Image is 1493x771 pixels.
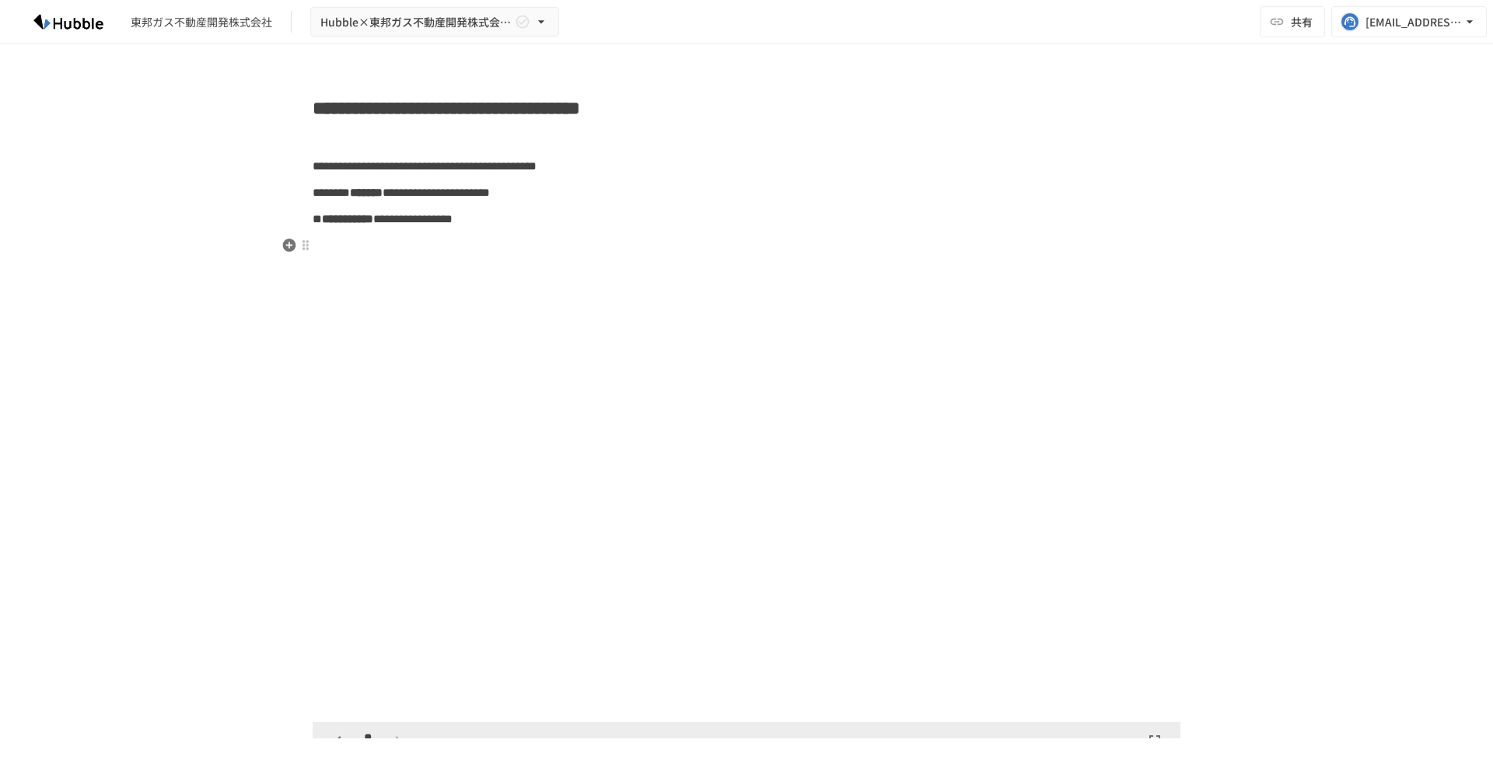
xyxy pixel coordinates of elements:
div: 東邦ガス不動産開発株式会社 [131,14,272,30]
button: Hubble×東邦ガス不動産開発株式会社様_オンボーディングプロジェクト [310,7,559,37]
img: HzDRNkGCf7KYO4GfwKnzITak6oVsp5RHeZBEM1dQFiQ [19,9,118,34]
div: [EMAIL_ADDRESS][DOMAIN_NAME] [1365,12,1462,32]
span: Hubble×東邦ガス不動産開発株式会社様_オンボーディングプロジェクト [320,12,512,32]
button: [EMAIL_ADDRESS][DOMAIN_NAME] [1331,6,1487,37]
span: 共有 [1291,13,1313,30]
button: 共有 [1260,6,1325,37]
